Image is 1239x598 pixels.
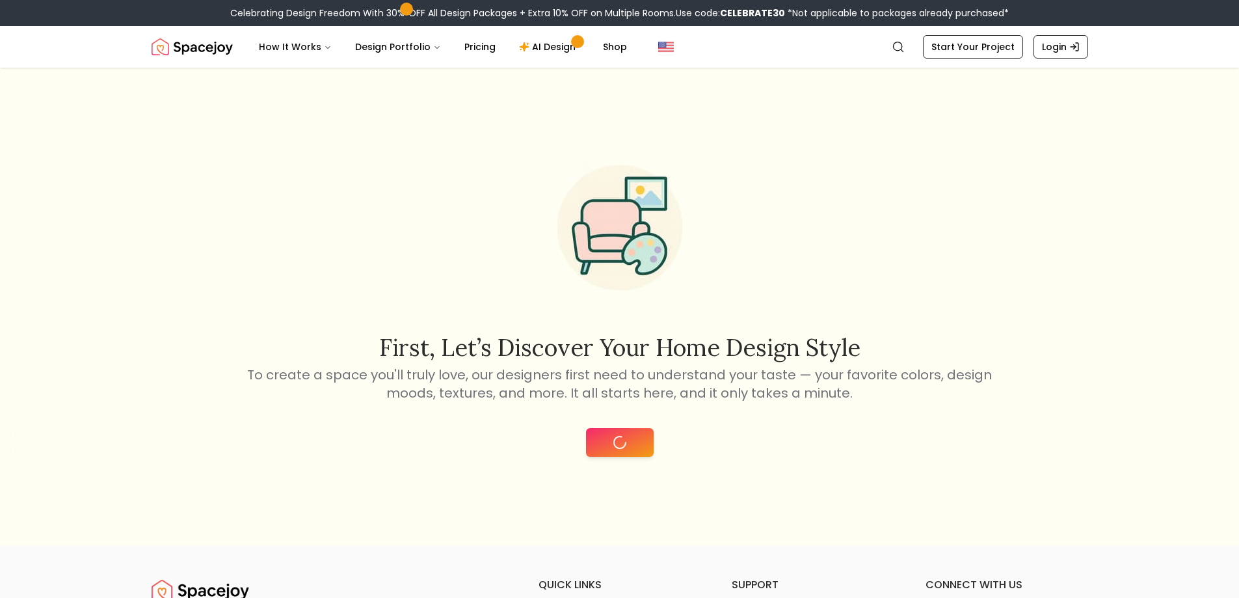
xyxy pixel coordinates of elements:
[732,577,894,593] h6: support
[537,144,703,311] img: Start Style Quiz Illustration
[248,34,342,60] button: How It Works
[676,7,785,20] span: Use code:
[345,34,451,60] button: Design Portfolio
[509,34,590,60] a: AI Design
[658,39,674,55] img: United States
[248,34,637,60] nav: Main
[785,7,1009,20] span: *Not applicable to packages already purchased*
[152,34,233,60] img: Spacejoy Logo
[245,366,994,402] p: To create a space you'll truly love, our designers first need to understand your taste — your fav...
[539,577,701,593] h6: quick links
[152,34,233,60] a: Spacejoy
[923,35,1023,59] a: Start Your Project
[454,34,506,60] a: Pricing
[593,34,637,60] a: Shop
[245,334,994,360] h2: First, let’s discover your home design style
[152,26,1088,68] nav: Global
[720,7,785,20] b: CELEBRATE30
[926,577,1088,593] h6: connect with us
[230,7,1009,20] div: Celebrating Design Freedom With 30% OFF All Design Packages + Extra 10% OFF on Multiple Rooms.
[1033,35,1088,59] a: Login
